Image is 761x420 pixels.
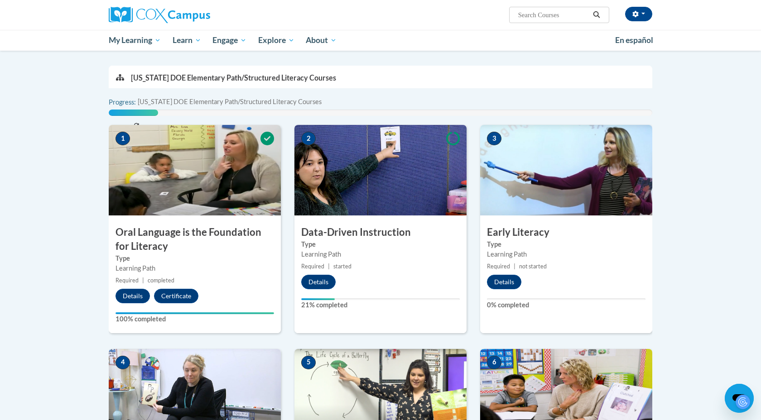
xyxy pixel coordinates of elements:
p: [US_STATE] DOE Elementary Path/Structured Literacy Courses [131,73,336,83]
h3: Data-Driven Instruction [294,225,467,239]
a: Engage [207,30,252,51]
h3: Early Literacy [480,225,652,239]
label: 21% completed [301,300,460,310]
span: | [514,263,515,270]
a: About [300,30,343,51]
div: Your progress [301,298,335,300]
a: Explore [252,30,300,51]
span: Engage [212,35,246,46]
iframe: Button to launch messaging window [725,384,754,413]
span: Required [301,263,324,270]
span: Required [487,263,510,270]
span: [US_STATE] DOE Elementary Path/Structured Literacy Courses [138,97,322,107]
span: | [142,277,144,284]
a: Cox Campus [109,7,281,23]
span: My Learning [109,35,161,46]
span: 2 [301,132,316,145]
label: Type [487,239,645,249]
span: completed [148,277,174,284]
a: En español [609,31,659,50]
label: Progress: [109,97,161,107]
span: 6 [487,356,501,369]
label: Type [116,253,274,263]
img: Course Image [109,125,281,215]
span: 4 [116,356,130,369]
h3: Oral Language is the Foundation for Literacy [109,225,281,253]
span: Required [116,277,139,284]
span: En español [615,35,653,45]
span: Explore [258,35,294,46]
span: 5 [301,356,316,369]
a: Learn [167,30,207,51]
button: Details [487,275,521,289]
span: 3 [487,132,501,145]
span: not started [519,263,547,270]
div: Learning Path [301,249,460,259]
div: Your progress [116,312,274,314]
button: Search [590,10,603,20]
div: Learning Path [487,249,645,259]
button: Details [116,289,150,303]
button: Account Settings [625,7,652,21]
label: 0% completed [487,300,645,310]
span: | [328,263,330,270]
button: Certificate [154,289,198,303]
img: Course Image [294,125,467,215]
input: Search Courses [517,10,590,20]
label: Type [301,239,460,249]
span: About [306,35,337,46]
div: Learning Path [116,263,274,273]
button: Details [301,275,336,289]
div: Main menu [95,30,666,51]
img: Course Image [480,125,652,215]
span: started [333,263,352,270]
img: Cox Campus [109,7,210,23]
label: 100% completed [116,314,274,324]
span: Learn [173,35,201,46]
a: My Learning [103,30,167,51]
span: 1 [116,132,130,145]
